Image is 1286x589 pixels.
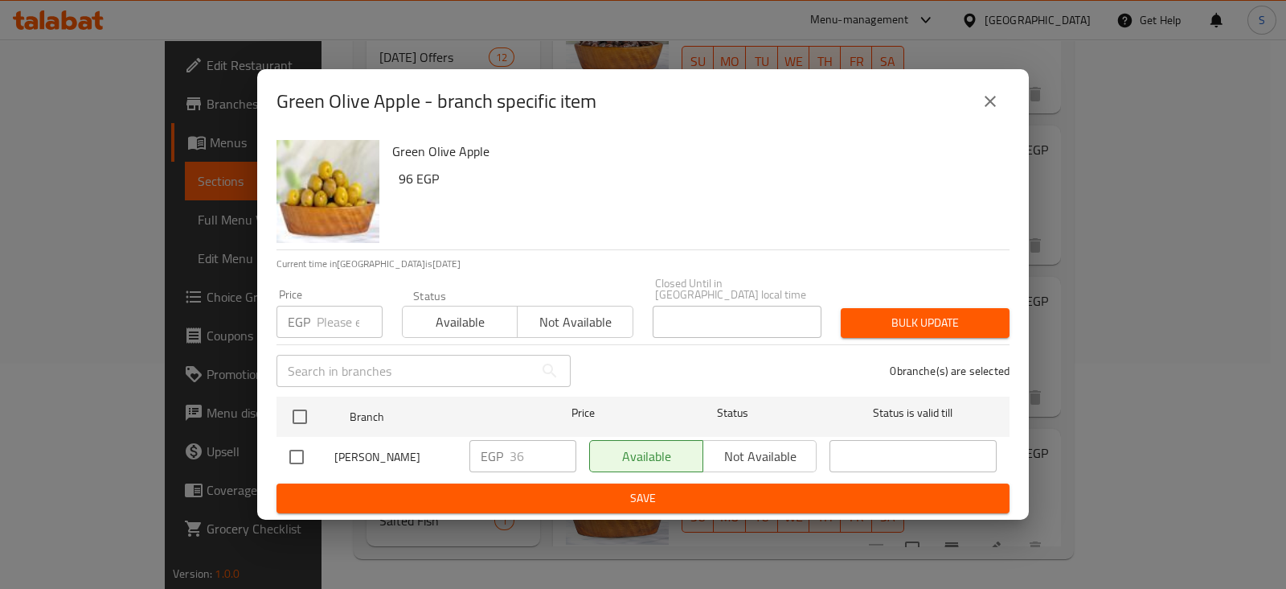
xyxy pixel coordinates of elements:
span: Not available [524,311,626,334]
button: Not available [517,306,633,338]
h2: Green Olive Apple - branch specific item [276,89,596,114]
img: Green Olive Apple [276,140,379,243]
button: Available [402,306,518,338]
span: Bulk update [854,313,997,333]
input: Please enter price [510,440,576,472]
span: Available [409,311,511,334]
p: 0 branche(s) are selected [890,363,1010,379]
button: close [971,82,1010,121]
input: Search in branches [276,355,534,387]
input: Please enter price [317,306,383,338]
span: Branch [350,407,517,427]
p: Current time in [GEOGRAPHIC_DATA] is [DATE] [276,257,1010,271]
span: [PERSON_NAME] [334,447,457,467]
p: EGP [481,447,503,466]
button: Save [276,484,1010,513]
p: EGP [288,312,310,332]
span: Save [289,488,997,509]
h6: Green Olive Apple [392,140,997,163]
h6: 96 EGP [399,167,997,190]
span: Price [530,403,637,423]
button: Bulk update [841,308,1010,338]
span: Status is valid till [829,403,997,423]
span: Status [649,403,817,423]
